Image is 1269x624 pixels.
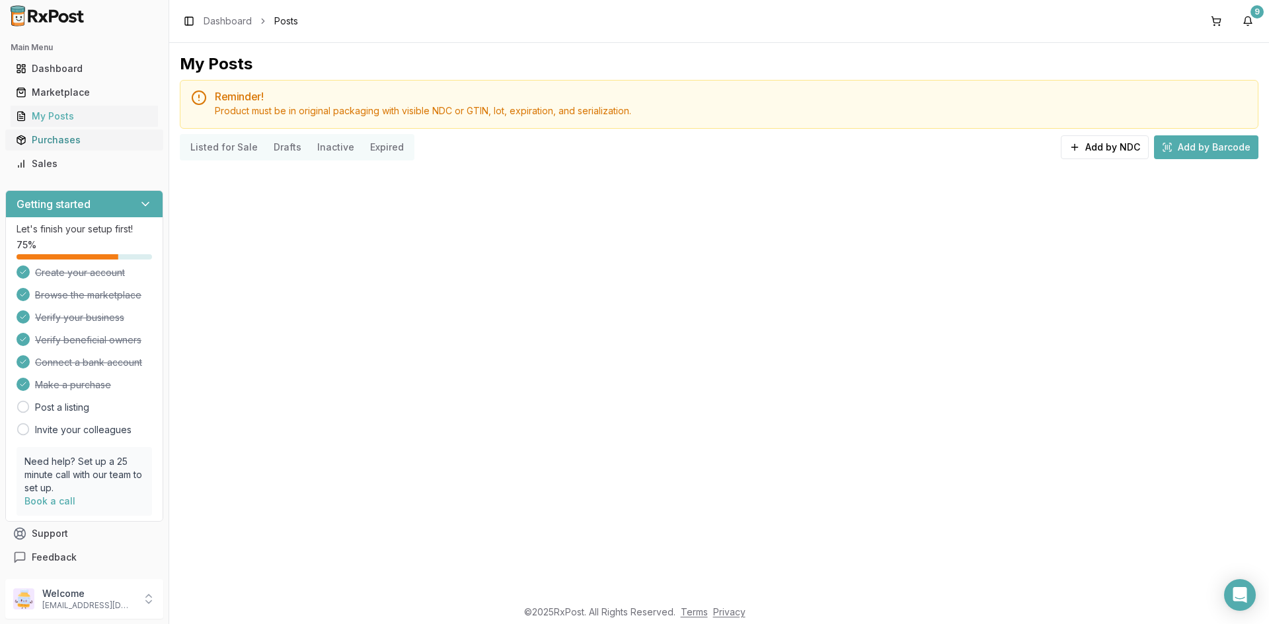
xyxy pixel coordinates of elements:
div: 9 [1250,5,1264,18]
button: Purchases [5,129,163,151]
a: Post a listing [35,401,89,414]
button: Marketplace [5,82,163,103]
a: My Posts [11,104,158,128]
span: Feedback [32,551,77,564]
span: Posts [274,15,298,28]
div: Open Intercom Messenger [1224,579,1256,611]
button: Inactive [309,137,362,158]
p: [EMAIL_ADDRESS][DOMAIN_NAME] [42,600,134,611]
a: Marketplace [11,81,158,104]
span: 75 % [17,238,36,252]
h2: Main Menu [11,42,158,53]
button: Add by Barcode [1154,135,1258,159]
div: My Posts [16,110,153,123]
span: Browse the marketplace [35,289,141,302]
img: RxPost Logo [5,5,90,26]
a: Terms [681,606,708,617]
button: Feedback [5,545,163,569]
img: User avatar [13,588,34,609]
div: Dashboard [16,62,153,75]
a: Invite your colleagues [35,423,132,436]
span: Create your account [35,266,125,279]
a: Privacy [713,606,746,617]
h3: Getting started [17,196,91,212]
span: Connect a bank account [35,356,142,369]
span: Verify beneficial owners [35,333,141,347]
button: Add by NDC [1061,135,1149,159]
a: Book a call [24,495,75,506]
p: Welcome [42,587,134,600]
button: Sales [5,153,163,174]
button: Support [5,522,163,545]
nav: breadcrumb [204,15,298,28]
button: Drafts [266,137,309,158]
button: Listed for Sale [182,137,266,158]
h5: Reminder! [215,91,1247,102]
a: Purchases [11,128,158,152]
div: Marketplace [16,86,153,99]
div: Product must be in original packaging with visible NDC or GTIN, lot, expiration, and serialization. [215,104,1247,118]
p: Let's finish your setup first! [17,223,152,236]
span: Verify your business [35,311,124,324]
span: Make a purchase [35,378,111,392]
button: My Posts [5,106,163,127]
div: Purchases [16,133,153,147]
button: Expired [362,137,412,158]
div: Sales [16,157,153,170]
a: Dashboard [204,15,252,28]
p: Need help? Set up a 25 minute call with our team to set up. [24,455,144,495]
button: Dashboard [5,58,163,79]
a: Dashboard [11,57,158,81]
button: 9 [1237,11,1258,32]
div: My Posts [180,53,252,75]
a: Sales [11,152,158,176]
